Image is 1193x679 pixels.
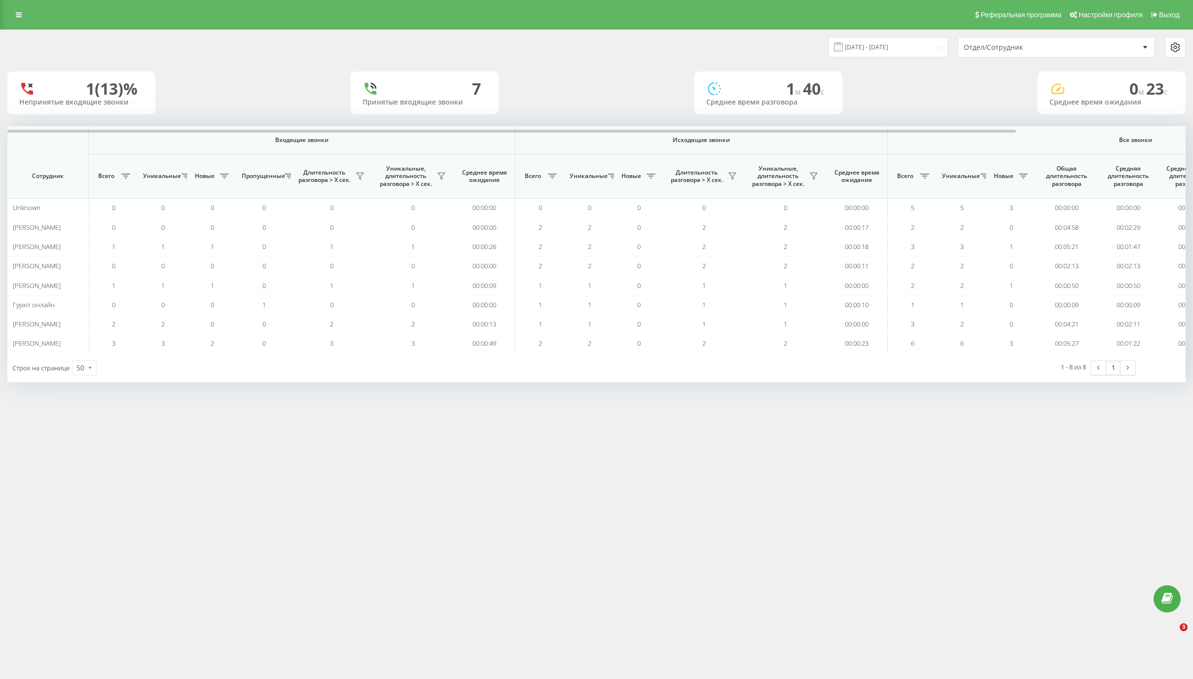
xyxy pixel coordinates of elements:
[960,203,964,212] span: 5
[702,223,706,232] span: 2
[1097,276,1159,295] td: 00:00:50
[211,242,214,251] span: 1
[795,86,803,97] span: м
[211,261,214,270] span: 0
[1180,623,1188,631] span: 3
[472,79,481,98] div: 7
[539,223,542,232] span: 2
[13,261,61,270] span: [PERSON_NAME]
[911,223,914,232] span: 2
[161,223,165,232] span: 0
[637,203,641,212] span: 0
[262,281,266,290] span: 0
[539,339,542,348] span: 2
[211,320,214,328] span: 0
[454,315,515,334] td: 00:00:13
[960,242,964,251] span: 3
[12,363,70,372] span: Строк на странице
[161,281,165,290] span: 1
[588,203,591,212] span: 0
[637,320,641,328] span: 0
[330,242,333,251] span: 1
[411,320,415,328] span: 2
[539,320,542,328] span: 1
[1036,256,1097,276] td: 00:02:13
[960,261,964,270] span: 2
[637,242,641,251] span: 0
[588,300,591,309] span: 1
[161,203,165,212] span: 0
[1159,11,1180,19] span: Выход
[826,295,888,315] td: 00:00:10
[619,172,644,180] span: Новые
[112,261,115,270] span: 0
[262,203,266,212] span: 0
[13,242,61,251] span: [PERSON_NAME]
[262,261,266,270] span: 0
[330,203,333,212] span: 0
[1105,165,1152,188] span: Средняя длительность разговора
[362,98,487,107] div: Принятые входящие звонки
[161,339,165,348] span: 3
[161,300,165,309] span: 0
[411,300,415,309] span: 0
[161,320,165,328] span: 2
[411,281,415,290] span: 1
[454,237,515,256] td: 00:00:26
[1043,165,1090,188] span: Общая длительность разговора
[1010,261,1013,270] span: 0
[826,315,888,334] td: 00:00:00
[1036,334,1097,353] td: 00:05:27
[1010,339,1013,348] span: 3
[588,261,591,270] span: 2
[702,242,706,251] span: 2
[826,276,888,295] td: 00:00:00
[702,339,706,348] span: 2
[702,261,706,270] span: 2
[1097,295,1159,315] td: 00:00:09
[702,203,706,212] span: 0
[942,172,977,180] span: Уникальные
[454,334,515,353] td: 00:00:49
[588,223,591,232] span: 2
[13,203,40,212] span: Unknown
[784,281,787,290] span: 1
[112,242,115,251] span: 1
[262,242,266,251] span: 0
[1097,198,1159,217] td: 00:00:00
[211,223,214,232] span: 0
[637,339,641,348] span: 0
[1036,198,1097,217] td: 00:00:00
[911,281,914,290] span: 2
[1129,78,1146,99] span: 0
[242,172,282,180] span: Пропущенные
[539,261,542,270] span: 2
[211,339,214,348] span: 2
[143,172,179,180] span: Уникальные
[960,339,964,348] span: 6
[539,242,542,251] span: 2
[86,79,138,98] div: 1 (13)%
[637,300,641,309] span: 0
[1159,623,1183,647] iframe: Intercom live chat
[786,78,803,99] span: 1
[1010,223,1013,232] span: 0
[784,203,787,212] span: 0
[784,261,787,270] span: 2
[911,242,914,251] span: 3
[13,339,61,348] span: [PERSON_NAME]
[114,136,489,144] span: Входящие звонки
[94,172,118,180] span: Всего
[637,223,641,232] span: 0
[330,223,333,232] span: 0
[330,261,333,270] span: 0
[911,320,914,328] span: 3
[161,261,165,270] span: 0
[784,320,787,328] span: 1
[411,223,415,232] span: 0
[588,320,591,328] span: 1
[702,300,706,309] span: 1
[411,203,415,212] span: 0
[330,300,333,309] span: 0
[539,300,542,309] span: 1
